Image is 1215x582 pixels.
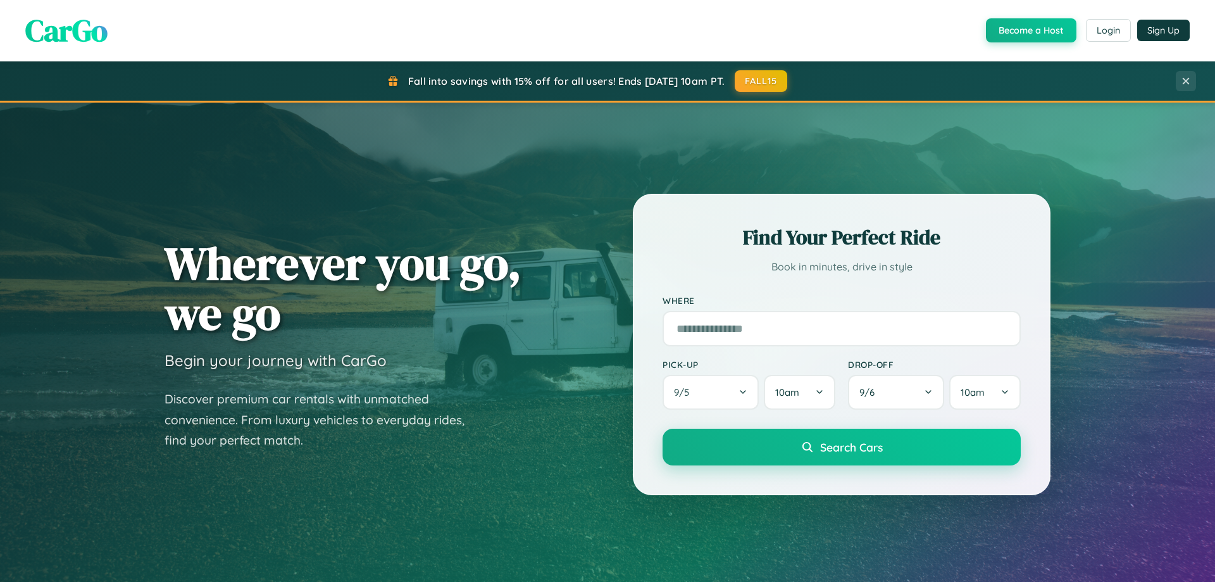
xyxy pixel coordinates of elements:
[775,386,799,398] span: 10am
[1086,19,1131,42] button: Login
[674,386,695,398] span: 9 / 5
[735,70,788,92] button: FALL15
[25,9,108,51] span: CarGo
[663,224,1021,251] h2: Find Your Perfect Ride
[949,375,1021,410] button: 10am
[165,389,481,451] p: Discover premium car rentals with unmatched convenience. From luxury vehicles to everyday rides, ...
[663,375,759,410] button: 9/5
[986,18,1076,42] button: Become a Host
[165,238,521,338] h1: Wherever you go, we go
[663,258,1021,276] p: Book in minutes, drive in style
[663,429,1021,465] button: Search Cars
[859,386,881,398] span: 9 / 6
[1137,20,1190,41] button: Sign Up
[820,440,883,454] span: Search Cars
[408,75,725,87] span: Fall into savings with 15% off for all users! Ends [DATE] 10am PT.
[663,359,835,370] label: Pick-up
[848,375,944,410] button: 9/6
[663,295,1021,306] label: Where
[764,375,835,410] button: 10am
[165,351,387,370] h3: Begin your journey with CarGo
[848,359,1021,370] label: Drop-off
[961,386,985,398] span: 10am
